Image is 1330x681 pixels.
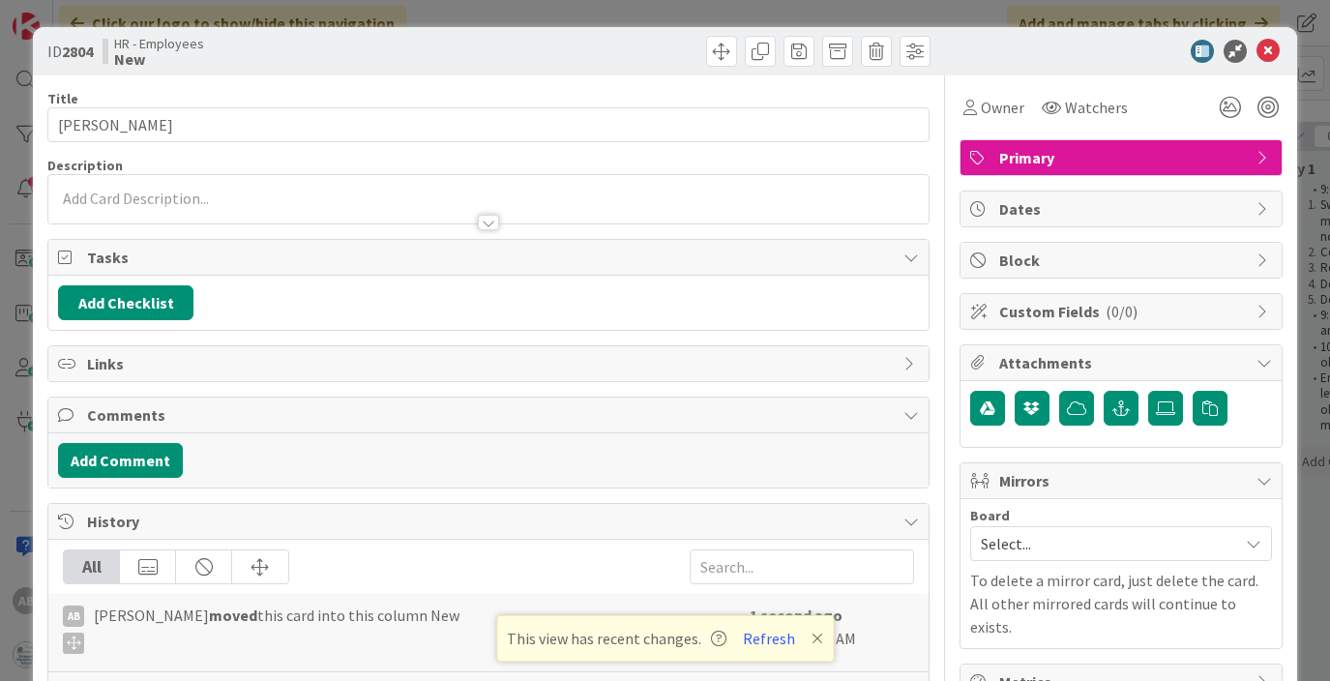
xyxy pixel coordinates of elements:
span: Description [47,157,123,174]
b: moved [209,606,257,625]
button: Add Comment [58,443,183,478]
div: All [64,550,120,583]
span: This view has recent changes. [507,627,726,650]
span: ID [47,40,93,63]
span: Mirrors [999,469,1247,492]
span: Comments [87,403,893,427]
span: Attachments [999,351,1247,374]
button: Refresh [736,626,802,651]
span: Tasks [87,246,893,269]
span: Custom Fields [999,300,1247,323]
button: Add Checklist [58,285,193,320]
b: 1 second ago [750,606,842,625]
b: 2804 [62,42,93,61]
label: Title [47,90,78,107]
span: Dates [999,197,1247,221]
span: HR - Employees [114,36,204,51]
div: AB [63,606,84,627]
input: type card name here... [47,107,929,142]
span: Owner [981,96,1024,119]
span: History [87,510,893,533]
span: [PERSON_NAME] this card into this column New [94,604,459,654]
span: Block [999,249,1247,272]
div: [DATE] 11:35 AM [750,604,914,662]
span: Select... [981,530,1228,557]
input: Search... [690,549,914,584]
span: Board [970,509,1010,522]
p: To delete a mirror card, just delete the card. All other mirrored cards will continue to exists. [970,569,1272,638]
span: Links [87,352,893,375]
span: Watchers [1065,96,1128,119]
b: New [114,51,204,67]
span: ( 0/0 ) [1106,302,1138,321]
span: Primary [999,146,1247,169]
